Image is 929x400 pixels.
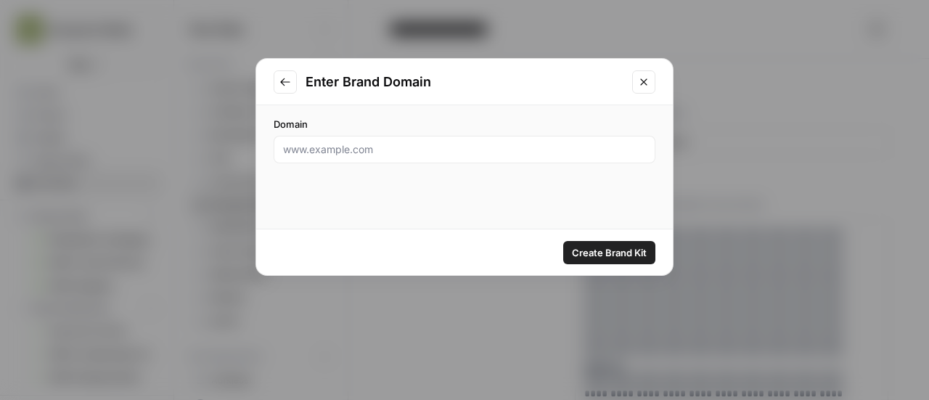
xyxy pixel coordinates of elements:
h2: Enter Brand Domain [306,72,623,92]
button: Create Brand Kit [563,241,655,264]
button: Close modal [632,70,655,94]
span: Create Brand Kit [572,245,647,260]
input: www.example.com [283,142,646,157]
button: Go to previous step [274,70,297,94]
label: Domain [274,117,655,131]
